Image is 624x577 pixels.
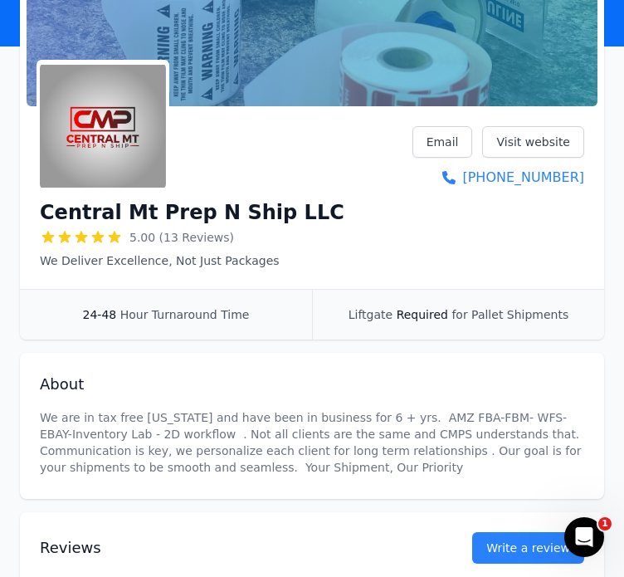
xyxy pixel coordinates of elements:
span: Hour Turnaround Time [120,308,250,321]
p: We Deliver Excellence, Not Just Packages [40,252,344,269]
span: 1 [598,517,612,531]
a: Visit website [482,126,584,158]
p: We are in tax free [US_STATE] and have been in business for 6 + yrs. AMZ FBA-FBM- WFS-EBAY-Invent... [40,409,584,476]
span: 5.00 (13 Reviews) [129,229,234,246]
span: Liftgate [349,308,392,321]
h2: About [40,373,584,396]
h1: Central Mt Prep N Ship LLC [40,199,344,226]
a: Email [412,126,473,158]
span: 24-48 [83,308,117,321]
span: Required [397,308,448,321]
img: Central Mt Prep N Ship LLC [40,63,166,189]
span: for Pallet Shipments [451,308,568,321]
a: Write a review [472,532,584,564]
a: [PHONE_NUMBER] [412,168,584,188]
iframe: Intercom live chat [564,517,604,557]
h2: Reviews [40,536,419,560]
